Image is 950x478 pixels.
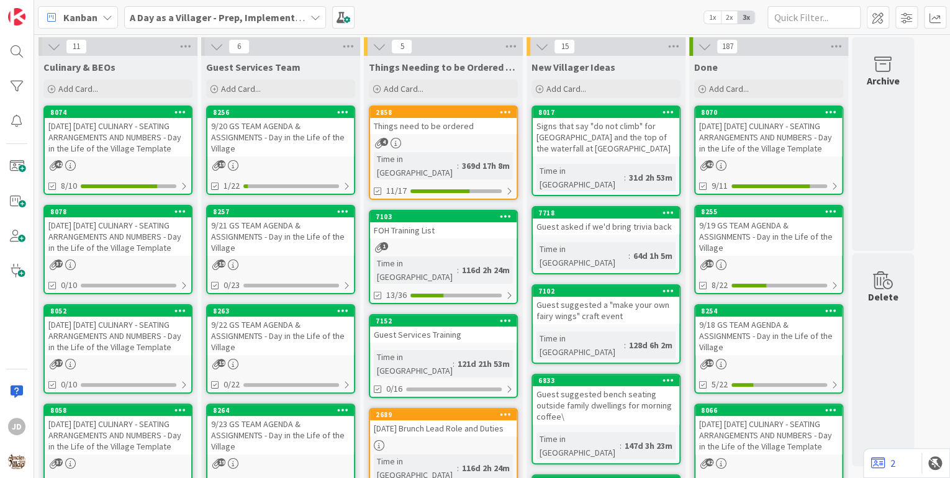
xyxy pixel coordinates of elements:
div: 147d 3h 23m [622,439,676,453]
a: 82559/19 GS TEAM AGENDA & ASSIGNMENTS - Day in the Life of the Village8/22 [694,205,843,294]
a: 82549/18 GS TEAM AGENDA & ASSIGNMENTS - Day in the Life of the Village5/22 [694,304,843,394]
span: Kanban [63,10,97,25]
span: 11/17 [386,184,407,197]
div: 8255 [701,207,842,216]
div: 9/23 GS TEAM AGENDA & ASSIGNMENTS - Day in the Life of the Village [207,416,354,454]
div: 7103 [376,212,517,221]
div: 2858 [370,107,517,118]
div: 116d 2h 24m [459,461,513,475]
span: 187 [717,39,738,54]
div: 82649/23 GS TEAM AGENDA & ASSIGNMENTS - Day in the Life of the Village [207,405,354,454]
div: Time in [GEOGRAPHIC_DATA] [374,152,457,179]
div: [DATE] [DATE] CULINARY - SEATING ARRANGEMENTS AND NUMBERS - Day in the Life of the Village Template [695,416,842,454]
a: 7103FOH Training ListTime in [GEOGRAPHIC_DATA]:116d 2h 24m13/36 [369,210,518,304]
span: 19 [217,458,225,466]
div: 8257 [213,207,354,216]
div: 128d 6h 2m [626,338,676,352]
div: 9/18 GS TEAM AGENDA & ASSIGNMENTS - Day in the Life of the Village [695,317,842,355]
div: 7102 [533,286,679,297]
div: 82559/19 GS TEAM AGENDA & ASSIGNMENTS - Day in the Life of the Village [695,206,842,256]
div: 7718 [538,209,679,217]
span: 19 [217,359,225,367]
div: 9/20 GS TEAM AGENDA & ASSIGNMENTS - Day in the Life of the Village [207,118,354,156]
div: Time in [GEOGRAPHIC_DATA] [374,350,453,377]
span: 37 [55,458,63,466]
div: 8070 [695,107,842,118]
a: 7152Guest Services TrainingTime in [GEOGRAPHIC_DATA]:121d 21h 53m0/16 [369,314,518,398]
div: 116d 2h 24m [459,263,513,277]
div: 121d 21h 53m [455,357,513,371]
span: 19 [217,259,225,268]
span: 42 [705,458,713,466]
span: 5/22 [712,378,728,391]
span: Add Card... [58,83,98,94]
div: 7152 [376,317,517,325]
span: 3x [738,11,754,24]
span: 8/22 [712,279,728,292]
div: 9/21 GS TEAM AGENDA & ASSIGNMENTS - Day in the Life of the Village [207,217,354,256]
div: 8017 [538,108,679,117]
span: : [457,263,459,277]
div: 64d 1h 5m [630,249,676,263]
div: 8066[DATE] [DATE] CULINARY - SEATING ARRANGEMENTS AND NUMBERS - Day in the Life of the Village Te... [695,405,842,454]
span: Culinary & BEOs [43,61,115,73]
span: 4 [380,138,388,146]
div: 6833 [533,375,679,386]
div: [DATE] [DATE] CULINARY - SEATING ARRANGEMENTS AND NUMBERS - Day in the Life of the Village Template [45,118,191,156]
b: A Day as a Villager - Prep, Implement and Execute [130,11,351,24]
div: 8017 [533,107,679,118]
div: 8264 [213,406,354,415]
span: 0/10 [61,279,77,292]
div: 31d 2h 53m [626,171,676,184]
div: 2689 [370,409,517,420]
span: 2x [721,11,738,24]
div: 8058 [45,405,191,416]
span: 19 [705,259,713,268]
div: 8254 [701,307,842,315]
div: 7103 [370,211,517,222]
div: 8264 [207,405,354,416]
span: 0/10 [61,378,77,391]
div: [DATE] Brunch Lead Role and Duties [370,420,517,436]
img: Visit kanbanzone.com [8,8,25,25]
a: 2858Things need to be orderedTime in [GEOGRAPHIC_DATA]:369d 17h 8m11/17 [369,106,518,200]
div: 8254 [695,305,842,317]
div: 369d 17h 8m [459,159,513,173]
span: 15 [554,39,575,54]
span: 1x [704,11,721,24]
span: 42 [705,160,713,168]
div: 8058 [50,406,191,415]
span: 0/16 [386,382,402,395]
div: [DATE] [DATE] CULINARY - SEATING ARRANGEMENTS AND NUMBERS - Day in the Life of the Village Template [45,217,191,256]
span: 0/22 [224,378,240,391]
div: JD [8,418,25,435]
div: 8263 [207,305,354,317]
a: 8017Signs that say "do not climb" for [GEOGRAPHIC_DATA] and the top of the waterfall at [GEOGRAPH... [532,106,681,196]
div: 8078 [45,206,191,217]
img: avatar [8,453,25,470]
span: 37 [55,259,63,268]
span: New Villager Ideas [532,61,615,73]
div: [DATE] [DATE] CULINARY - SEATING ARRANGEMENTS AND NUMBERS - Day in the Life of the Village Template [45,317,191,355]
span: Add Card... [221,83,261,94]
div: Archive [867,73,900,88]
div: 8017Signs that say "do not climb" for [GEOGRAPHIC_DATA] and the top of the waterfall at [GEOGRAPH... [533,107,679,156]
div: 82579/21 GS TEAM AGENDA & ASSIGNMENTS - Day in the Life of the Village [207,206,354,256]
div: 8052 [50,307,191,315]
div: 7152 [370,315,517,327]
span: Done [694,61,718,73]
div: 8078[DATE] [DATE] CULINARY - SEATING ARRANGEMENTS AND NUMBERS - Day in the Life of the Village Te... [45,206,191,256]
div: 6833Guest suggested bench seating outside family dwellings for morning coffee\ [533,375,679,425]
span: 13/36 [386,289,407,302]
div: 9/22 GS TEAM AGENDA & ASSIGNMENTS - Day in the Life of the Village [207,317,354,355]
div: 2858Things need to be ordered [370,107,517,134]
div: 8078 [50,207,191,216]
div: 7718 [533,207,679,219]
span: 19 [217,160,225,168]
div: 7103FOH Training List [370,211,517,238]
span: 6 [228,39,250,54]
div: [DATE] [DATE] CULINARY - SEATING ARRANGEMENTS AND NUMBERS - Day in the Life of the Village Template [695,118,842,156]
div: 8074 [50,108,191,117]
div: 8074 [45,107,191,118]
span: 19 [705,359,713,367]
